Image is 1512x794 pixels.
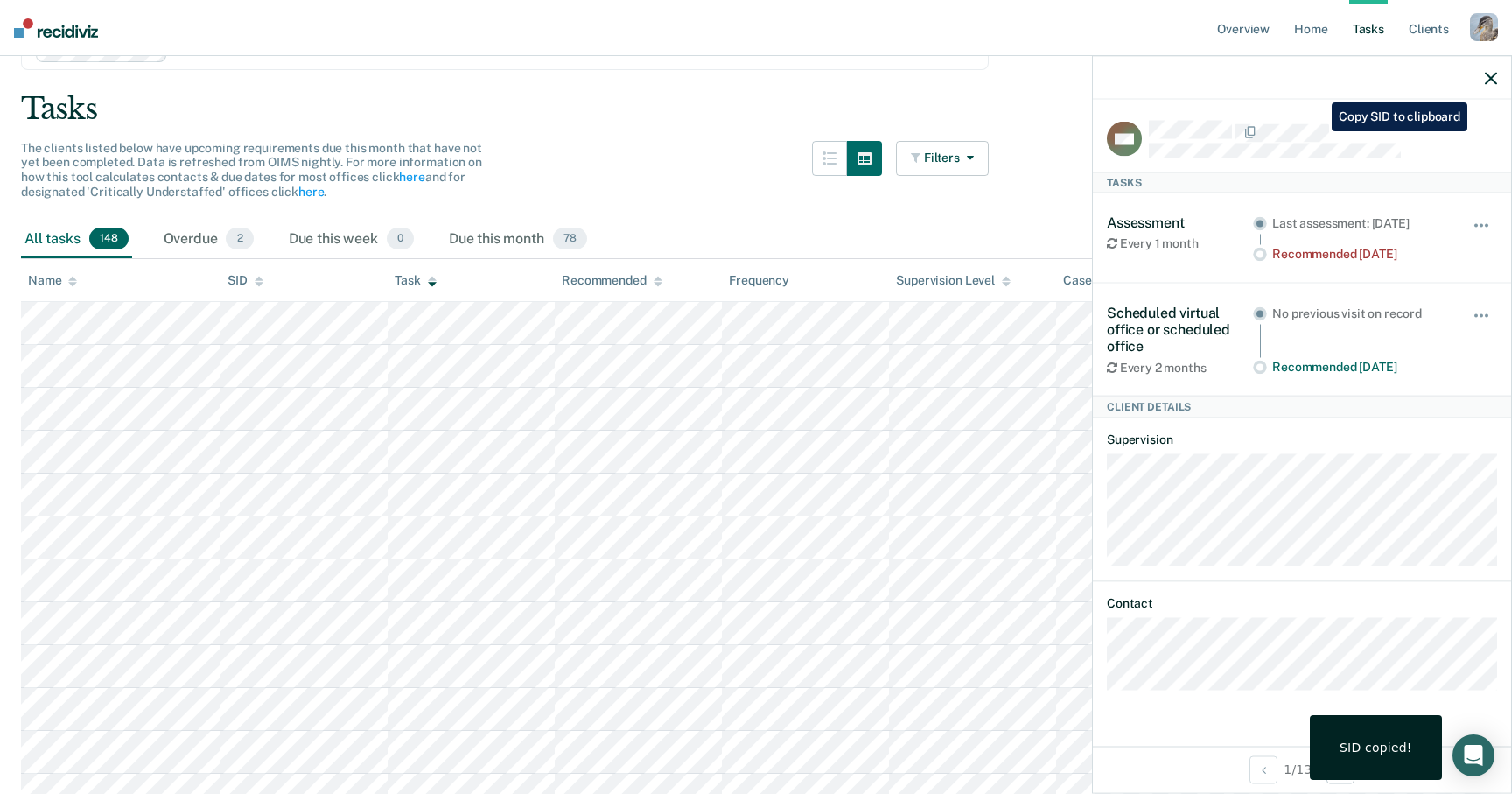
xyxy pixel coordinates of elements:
span: 2 [226,228,253,250]
a: here [399,170,424,184]
div: Every 2 months [1107,360,1253,375]
div: Recommended [562,273,661,288]
div: All tasks [21,221,132,259]
div: Every 1 month [1107,236,1253,251]
div: Client Details [1093,397,1511,418]
div: Overdue [160,221,257,259]
div: Due this month [445,221,591,259]
img: Recidiviz [14,18,98,38]
div: Case Type [1063,273,1137,288]
div: Frequency [729,273,789,288]
dt: Supervision [1107,432,1497,446]
span: 148 [89,228,129,250]
div: Last assessment: [DATE] [1272,216,1448,231]
div: Scheduled virtual office or scheduled office [1107,305,1253,355]
dt: Contact [1107,596,1497,611]
span: The clients listed below have upcoming requirements due this month that have not yet been complet... [21,141,482,199]
div: Name [28,273,77,288]
button: Filters [896,141,989,176]
div: Due this week [285,221,417,259]
div: No previous visit on record [1272,306,1448,321]
div: Recommended [DATE] [1272,246,1448,261]
div: Tasks [1093,172,1511,193]
div: Supervision Level [896,273,1011,288]
div: 1 / 136 [1093,746,1511,792]
div: SID [227,273,263,288]
div: Task [395,273,436,288]
div: Assessment [1107,214,1253,231]
div: Recommended [DATE] [1272,360,1448,375]
span: 0 [387,228,414,250]
button: Previous Client [1249,755,1277,783]
div: SID copied! [1340,740,1412,755]
span: 78 [553,228,587,250]
div: Tasks [21,91,1491,127]
div: Open Intercom Messenger [1452,734,1494,776]
a: here [298,185,324,199]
